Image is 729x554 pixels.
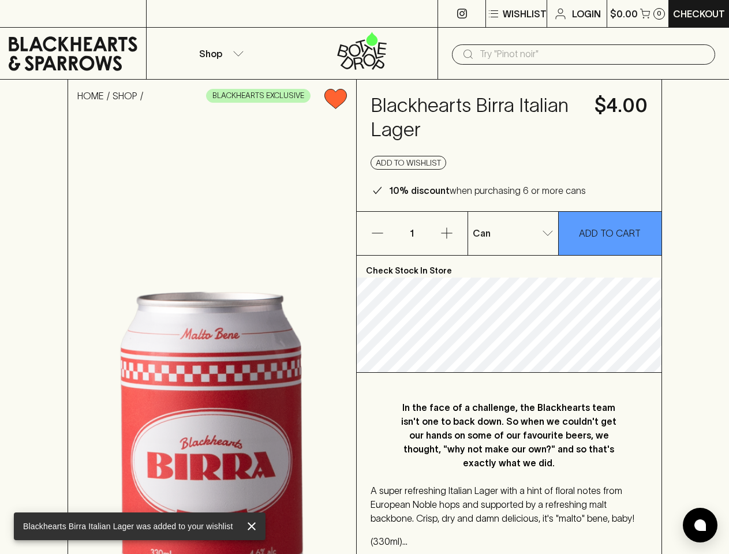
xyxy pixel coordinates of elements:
b: 10% discount [389,185,450,196]
input: Try "Pinot noir" [480,45,706,63]
p: Check Stock In Store [357,256,661,278]
p: Login [572,7,601,21]
p: Checkout [673,7,725,21]
p: 1 [398,212,426,255]
p: when purchasing 6 or more cans [389,184,586,197]
p: 0 [657,10,661,17]
p: Shop [199,47,222,61]
p: A super refreshing Italian Lager with a hint of floral notes from European Noble hops and support... [371,484,648,525]
p: $0.00 [610,7,638,21]
button: close [242,517,261,536]
div: Can [468,222,558,245]
button: Remove from wishlist [320,84,352,114]
h4: $4.00 [595,93,648,118]
h4: Blackhearts Birra Italian Lager [371,93,581,142]
button: ADD TO CART [559,212,661,255]
button: Add to wishlist [371,156,446,170]
a: SHOP [113,91,137,101]
p: Wishlist [503,7,547,21]
p: In the face of a challenge, the Blackhearts team isn't one to back down. So when we couldn't get ... [394,400,625,470]
button: Shop [147,28,292,79]
p: Can [473,226,491,240]
p: ADD TO CART [579,226,641,240]
span: BLACKHEARTS EXCLUSIVE [207,90,310,102]
a: HOME [77,91,104,101]
img: bubble-icon [694,519,706,531]
p: ⠀ [147,7,156,21]
p: (330ml) 4.6% ABV [371,534,648,548]
div: Blackhearts Birra Italian Lager was added to your wishlist [23,516,233,537]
